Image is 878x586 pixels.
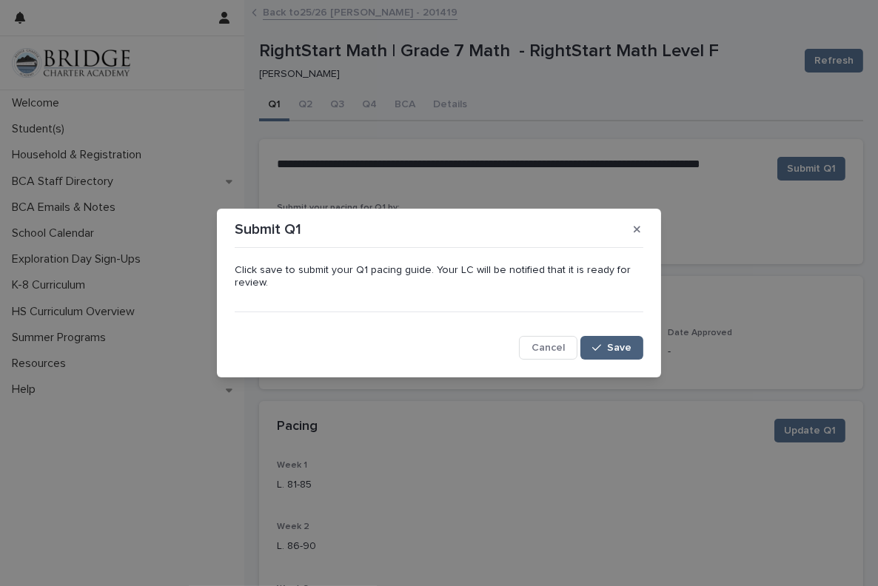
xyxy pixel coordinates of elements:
[519,336,577,360] button: Cancel
[235,220,301,238] p: Submit Q1
[607,343,631,353] span: Save
[532,343,565,353] span: Cancel
[235,264,643,289] p: Click save to submit your Q1 pacing guide. Your LC will be notified that it is ready for review.
[580,336,643,360] button: Save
